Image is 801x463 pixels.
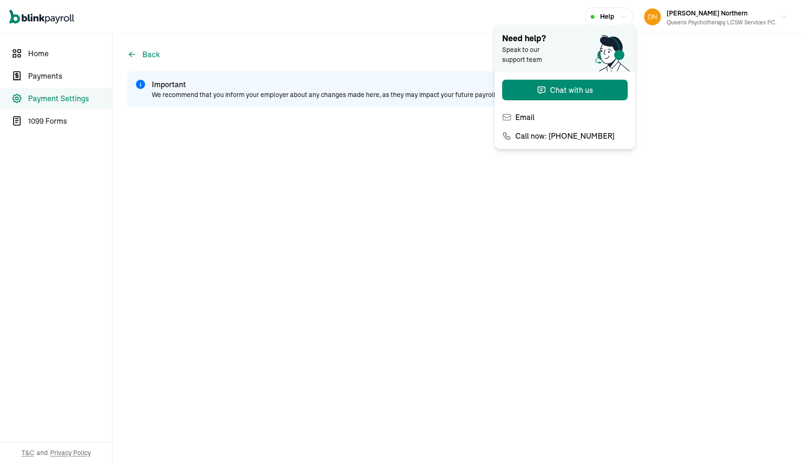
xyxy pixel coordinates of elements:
[667,9,748,17] span: [PERSON_NAME] Northern
[667,18,777,27] div: Queens Psychotherapy LCSW Services P.C.
[502,45,542,64] span: Speak to our support team
[502,80,628,100] button: Chat with us
[600,12,614,22] span: Help
[502,32,628,45] span: Need help?
[502,108,628,127] button: Email
[9,3,74,30] nav: Global
[640,362,801,463] iframe: Chat Widget
[502,127,628,145] button: Call now: [PHONE_NUMBER]
[537,84,593,96] div: Chat with us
